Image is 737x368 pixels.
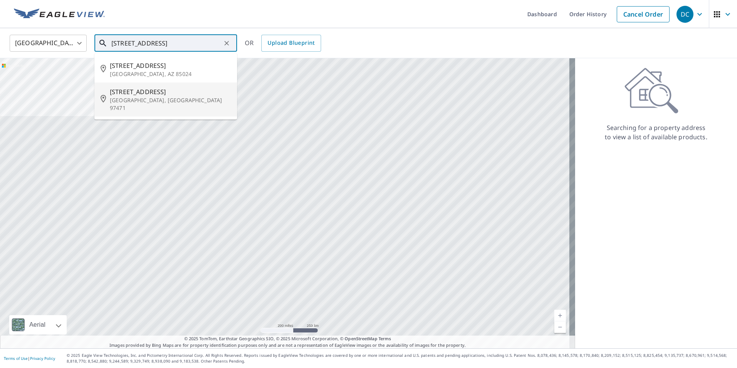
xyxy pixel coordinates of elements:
[184,336,391,342] span: © 2025 TomTom, Earthstar Geographics SIO, © 2025 Microsoft Corporation, ©
[4,356,28,361] a: Terms of Use
[14,8,105,20] img: EV Logo
[617,6,670,22] a: Cancel Order
[261,35,321,52] a: Upload Blueprint
[30,356,55,361] a: Privacy Policy
[554,321,566,333] a: Current Level 5, Zoom Out
[221,38,232,49] button: Clear
[379,336,391,341] a: Terms
[10,32,87,54] div: [GEOGRAPHIC_DATA]
[110,87,231,96] span: [STREET_ADDRESS]
[110,96,231,112] p: [GEOGRAPHIC_DATA], [GEOGRAPHIC_DATA] 97471
[67,353,733,364] p: © 2025 Eagle View Technologies, Inc. and Pictometry International Corp. All Rights Reserved. Repo...
[268,38,315,48] span: Upload Blueprint
[604,123,708,142] p: Searching for a property address to view a list of available products.
[110,61,231,70] span: [STREET_ADDRESS]
[110,70,231,78] p: [GEOGRAPHIC_DATA], AZ 85024
[345,336,377,341] a: OpenStreetMap
[9,315,67,334] div: Aerial
[4,356,55,361] p: |
[111,32,221,54] input: Search by address or latitude-longitude
[245,35,321,52] div: OR
[27,315,48,334] div: Aerial
[554,310,566,321] a: Current Level 5, Zoom In
[676,6,693,23] div: DC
